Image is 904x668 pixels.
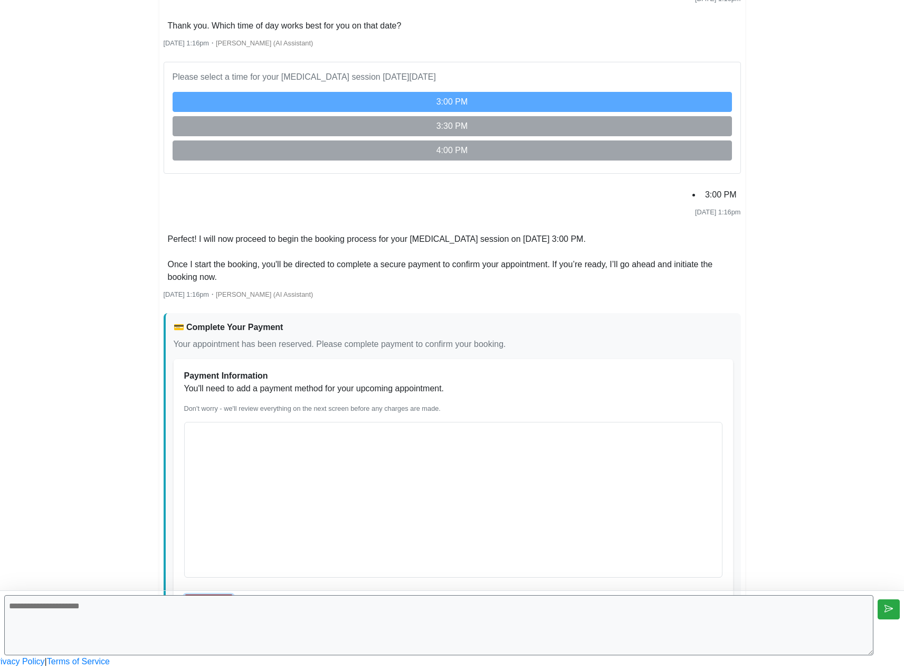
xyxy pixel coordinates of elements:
[701,186,741,203] li: 3:00 PM
[164,39,210,47] span: [DATE] 1:16pm
[174,321,733,334] div: 💳 Complete Your Payment
[216,39,313,47] span: [PERSON_NAME] (AI Assistant)
[164,17,406,34] li: Thank you. Which time of day works best for you on that date?
[184,403,722,413] p: Don't worry - we'll review everything on the next screen before any charges are made.
[164,231,741,286] li: Perfect! I will now proceed to begin the booking process for your [MEDICAL_DATA] session on [DATE...
[164,290,313,298] small: ・
[164,39,313,47] small: ・
[173,71,732,83] p: Please select a time for your [MEDICAL_DATA] session [DATE][DATE]
[164,290,210,298] span: [DATE] 1:16pm
[695,208,741,216] span: [DATE] 1:16pm
[174,338,733,351] p: Your appointment has been reserved. Please complete payment to confirm your booking.
[184,382,722,395] p: You'll need to add a payment method for your upcoming appointment.
[173,140,732,161] button: 4:00 PM
[173,116,732,136] button: 3:30 PM
[173,92,732,112] button: 3:00 PM
[216,290,313,298] span: [PERSON_NAME] (AI Assistant)
[184,370,722,382] div: Payment Information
